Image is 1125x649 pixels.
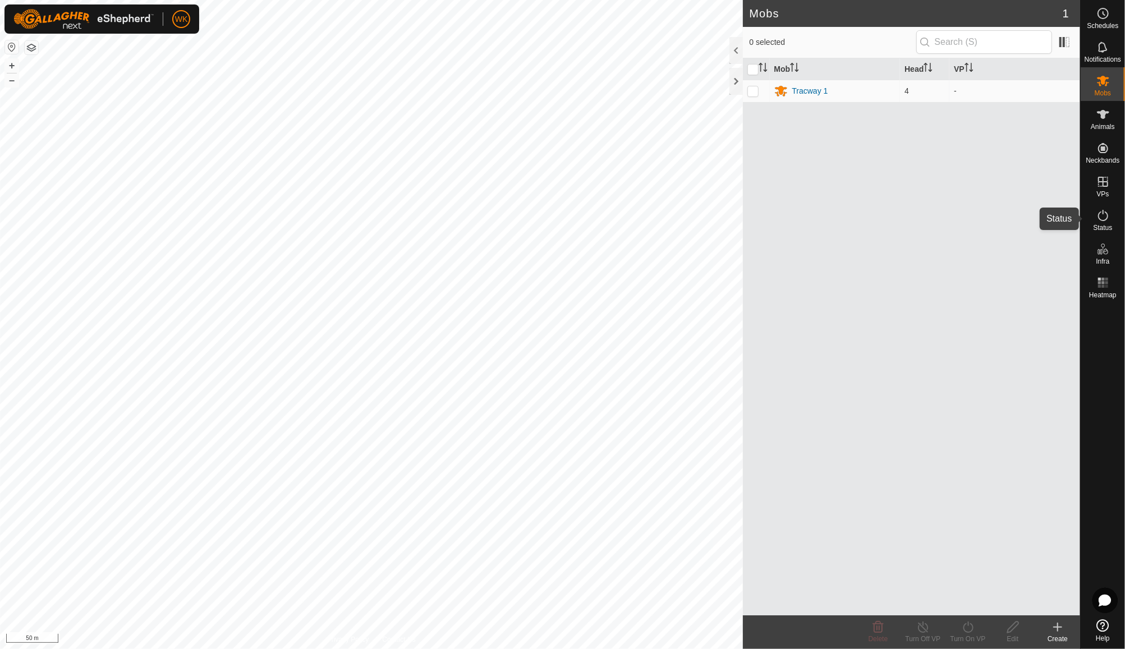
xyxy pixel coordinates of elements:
button: + [5,59,19,72]
div: Tracway 1 [792,85,828,97]
a: Help [1081,615,1125,646]
p-sorticon: Activate to sort [965,65,974,73]
div: Turn Off VP [901,634,945,644]
div: Turn On VP [945,634,990,644]
input: Search (S) [916,30,1052,54]
span: Notifications [1085,56,1121,63]
span: Mobs [1095,90,1111,96]
span: Schedules [1087,22,1118,29]
div: Create [1035,634,1080,644]
td: - [949,80,1080,102]
th: VP [949,58,1080,80]
span: VPs [1096,191,1109,197]
span: Infra [1096,258,1109,265]
span: Status [1093,224,1112,231]
span: Heatmap [1089,292,1117,298]
a: Privacy Policy [327,634,369,645]
span: 1 [1063,5,1069,22]
span: Help [1096,635,1110,642]
span: Animals [1091,123,1115,130]
span: 0 selected [750,36,916,48]
span: 4 [904,86,909,95]
span: WK [175,13,188,25]
img: Gallagher Logo [13,9,154,29]
a: Contact Us [382,634,415,645]
h2: Mobs [750,7,1063,20]
th: Head [900,58,949,80]
div: Edit [990,634,1035,644]
span: Neckbands [1086,157,1119,164]
p-sorticon: Activate to sort [790,65,799,73]
th: Mob [770,58,901,80]
p-sorticon: Activate to sort [759,65,768,73]
button: Reset Map [5,40,19,54]
button: Map Layers [25,41,38,54]
span: Delete [869,635,888,643]
button: – [5,73,19,87]
p-sorticon: Activate to sort [924,65,933,73]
